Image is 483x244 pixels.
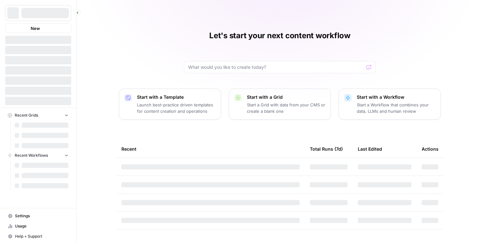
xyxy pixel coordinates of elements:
[5,151,71,160] button: Recent Workflows
[229,89,331,120] button: Start with a GridStart a Grid with data from your CMS or create a blank one
[137,102,216,114] p: Launch best-practice driven templates for content creation and operations
[5,24,71,33] button: New
[358,140,382,158] div: Last Edited
[209,31,350,41] h1: Let's start your next content workflow
[188,64,364,70] input: What would you like to create today?
[121,140,300,158] div: Recent
[15,213,68,219] span: Settings
[31,25,40,32] span: New
[5,221,71,231] a: Usage
[339,89,441,120] button: Start with a WorkflowStart a Workflow that combines your data, LLMs and human review
[422,140,439,158] div: Actions
[5,231,71,241] button: Help + Support
[137,94,216,100] p: Start with a Template
[15,233,68,239] span: Help + Support
[5,211,71,221] a: Settings
[15,153,48,158] span: Recent Workflows
[247,102,326,114] p: Start a Grid with data from your CMS or create a blank one
[119,89,221,120] button: Start with a TemplateLaunch best-practice driven templates for content creation and operations
[357,94,435,100] p: Start with a Workflow
[310,140,343,158] div: Total Runs (7d)
[15,112,38,118] span: Recent Grids
[357,102,435,114] p: Start a Workflow that combines your data, LLMs and human review
[15,223,68,229] span: Usage
[5,111,71,120] button: Recent Grids
[247,94,326,100] p: Start with a Grid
